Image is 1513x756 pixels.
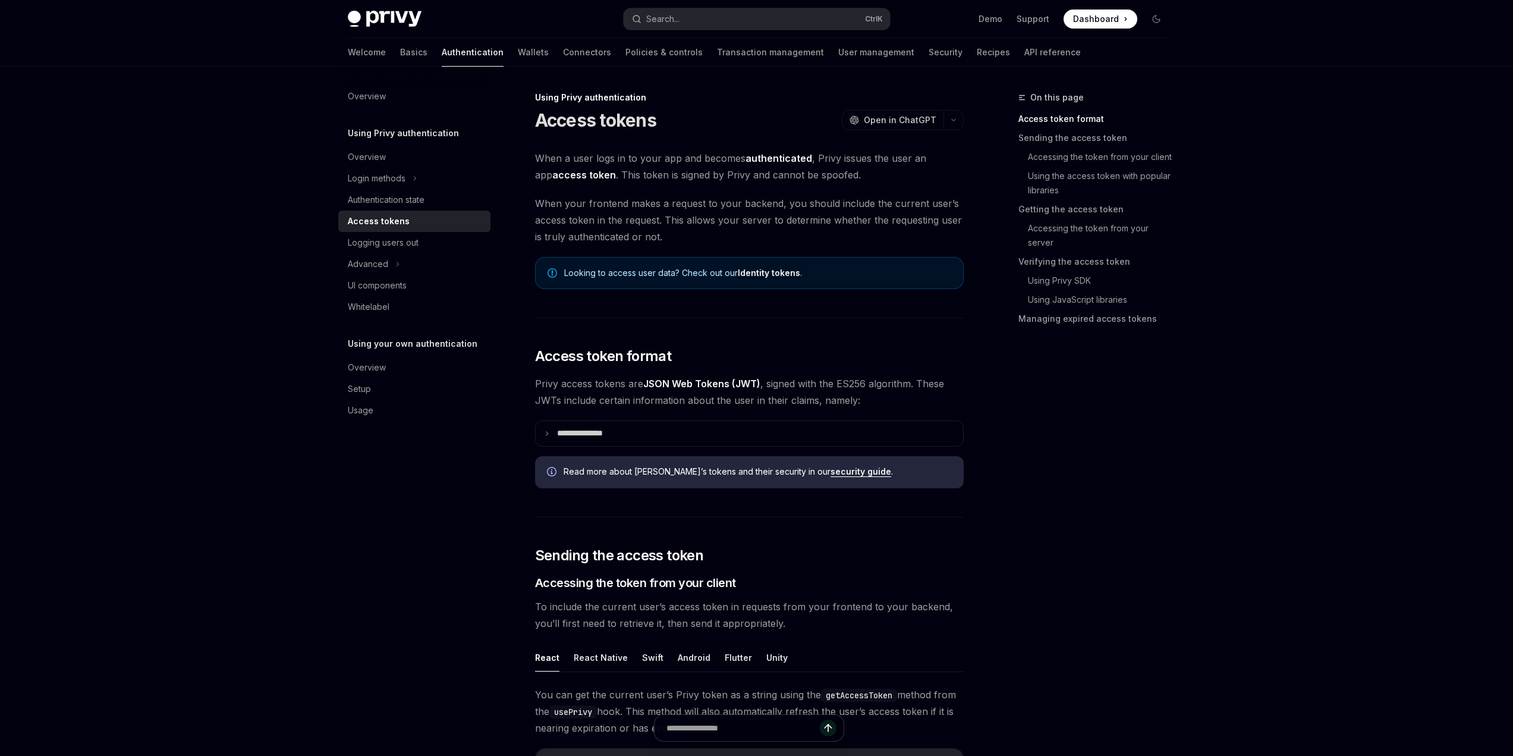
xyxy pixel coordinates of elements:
button: Open in ChatGPT [842,110,943,130]
a: Basics [400,38,427,67]
h5: Using your own authentication [348,337,477,351]
a: Overview [338,357,490,378]
a: Authentication state [338,189,490,211]
a: Logging users out [338,232,490,253]
div: Search... [646,12,680,26]
img: dark logo [348,11,421,27]
a: Identity tokens [738,268,800,278]
a: Recipes [977,38,1010,67]
a: Whitelabel [338,296,490,318]
h5: Using Privy authentication [348,126,459,140]
a: JSON Web Tokens (JWT) [643,378,760,390]
button: Unity [766,644,788,672]
a: Policies & controls [625,38,703,67]
strong: authenticated [746,152,812,164]
a: Wallets [518,38,549,67]
button: React [535,644,559,672]
div: Authentication state [348,193,424,207]
button: Send message [820,720,836,736]
span: Accessing the token from your client [535,575,736,591]
div: UI components [348,278,407,293]
a: Accessing the token from your client [1028,148,1175,167]
span: On this page [1030,90,1084,105]
a: Getting the access token [1018,200,1175,219]
svg: Info [547,467,559,479]
span: Ctrl K [865,14,883,24]
a: Connectors [563,38,611,67]
span: To include the current user’s access token in requests from your frontend to your backend, you’ll... [535,598,964,632]
a: User management [838,38,914,67]
a: Transaction management [717,38,824,67]
a: Using the access token with popular libraries [1028,167,1175,200]
a: API reference [1024,38,1081,67]
div: Whitelabel [348,300,389,314]
a: Welcome [348,38,386,67]
a: Security [929,38,962,67]
div: Logging users out [348,236,419,250]
button: Toggle dark mode [1147,10,1166,29]
a: Using JavaScript libraries [1028,290,1175,309]
div: Login methods [348,171,405,186]
strong: access token [552,169,616,181]
span: Privy access tokens are , signed with the ES256 algorithm. These JWTs include certain information... [535,375,964,409]
span: Open in ChatGPT [864,114,936,126]
a: Access tokens [338,211,490,232]
span: Access token format [535,347,672,366]
span: When your frontend makes a request to your backend, you should include the current user’s access ... [535,195,964,245]
button: React Native [574,644,628,672]
div: Setup [348,382,371,396]
button: Flutter [725,644,752,672]
a: Usage [338,400,490,421]
div: Overview [348,360,386,375]
a: Verifying the access token [1018,252,1175,271]
span: Dashboard [1073,13,1119,25]
div: Advanced [348,257,388,271]
a: Overview [338,146,490,168]
span: Sending the access token [535,546,704,565]
a: Authentication [442,38,504,67]
span: When a user logs in to your app and becomes , Privy issues the user an app . This token is signed... [535,150,964,183]
a: Sending the access token [1018,128,1175,148]
button: Android [678,644,710,672]
a: security guide [831,466,891,477]
div: Using Privy authentication [535,92,964,103]
div: Usage [348,403,373,418]
a: Access token format [1018,109,1175,128]
span: You can get the current user’s Privy token as a string using the method from the hook. This metho... [535,686,964,736]
a: UI components [338,275,490,296]
span: Read more about [PERSON_NAME]’s tokens and their security in our . [564,466,952,478]
a: Setup [338,378,490,400]
code: usePrivy [549,705,597,719]
div: Overview [348,89,386,103]
a: Support [1017,13,1049,25]
div: Access tokens [348,214,410,228]
span: Looking to access user data? Check out our . [564,267,951,279]
code: getAccessToken [821,689,897,702]
a: Overview [338,86,490,107]
h1: Access tokens [535,109,656,131]
a: Accessing the token from your server [1028,219,1175,252]
div: Overview [348,150,386,164]
a: Managing expired access tokens [1018,309,1175,328]
svg: Note [548,268,557,278]
a: Using Privy SDK [1028,271,1175,290]
a: Dashboard [1064,10,1137,29]
button: Search...CtrlK [624,8,890,30]
a: Demo [979,13,1002,25]
button: Swift [642,644,663,672]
